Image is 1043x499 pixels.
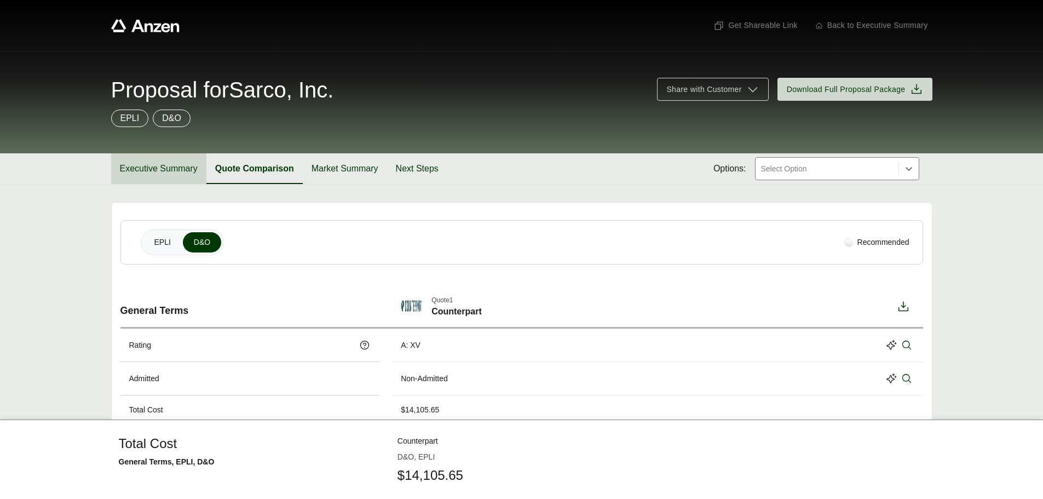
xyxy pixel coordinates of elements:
p: D&O [162,112,181,125]
div: $14,105.65 [401,404,439,416]
span: Download Full Proposal Package [787,84,906,95]
button: Next Steps [387,153,447,184]
a: Anzen website [111,19,180,32]
p: Admitted [129,373,159,385]
span: Proposal for Sarco, Inc. [111,79,334,101]
div: $2,000,000 [401,436,439,448]
button: Quote Comparison [206,153,303,184]
span: Options: [713,162,746,175]
img: Counterpart-Logo [401,295,423,317]
button: D&O [183,232,221,253]
p: Total Cost [129,404,163,416]
button: Download option [892,295,914,318]
span: Counterpart [431,305,482,318]
div: General Terms [120,286,379,327]
button: Get Shareable Link [709,15,802,36]
div: Non-Admitted [401,373,448,385]
p: Rating [129,340,151,351]
button: Executive Summary [111,153,206,184]
button: Market Summary [303,153,387,184]
span: Back to Executive Summary [827,20,928,31]
button: Back to Executive Summary [811,15,932,36]
span: D&O [194,237,210,248]
span: Quote 1 [431,295,482,305]
div: Recommended [840,232,914,253]
span: Share with Customer [666,84,741,95]
p: Maximum Policy Aggregate Limit [129,436,240,448]
span: EPLI [154,237,171,248]
span: Get Shareable Link [713,20,798,31]
p: EPLI [120,112,140,125]
button: Share with Customer [657,78,768,101]
button: Download Full Proposal Package [777,78,932,101]
div: A: XV [401,340,420,351]
button: EPLI [143,232,182,253]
